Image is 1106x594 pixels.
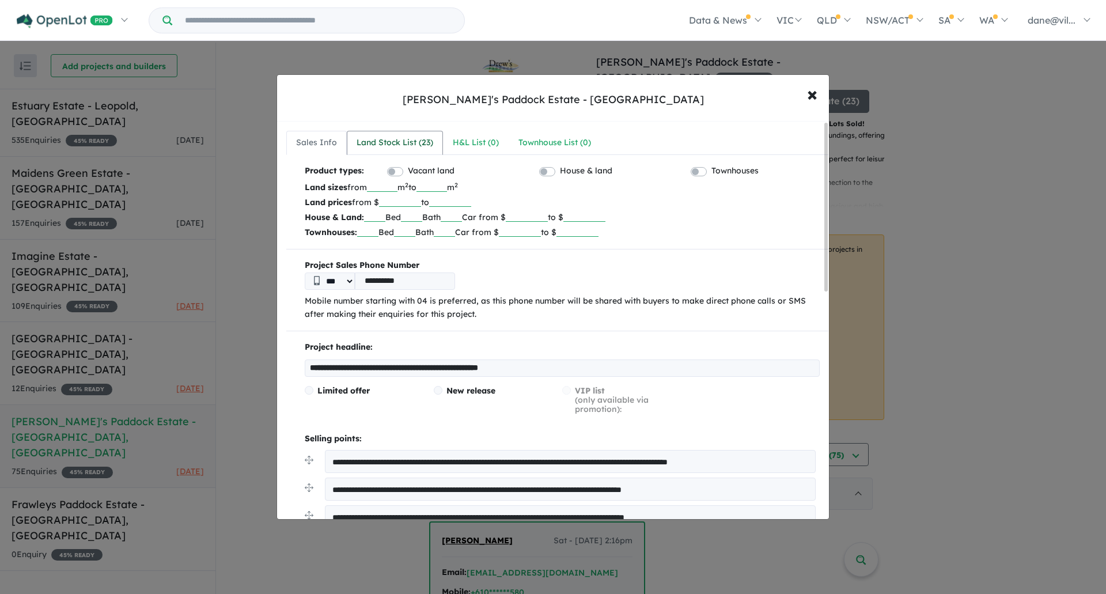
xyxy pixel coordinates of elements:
div: Townhouse List ( 0 ) [518,136,591,150]
div: Land Stock List ( 23 ) [357,136,433,150]
label: Vacant land [408,164,454,178]
div: H&L List ( 0 ) [453,136,499,150]
span: × [807,81,817,106]
p: Mobile number starting with 04 is preferred, as this phone number will be shared with buyers to m... [305,294,820,322]
p: Bed Bath Car from $ to $ [305,210,820,225]
div: Sales Info [296,136,337,150]
img: drag.svg [305,511,313,520]
img: drag.svg [305,456,313,464]
b: Product types: [305,164,364,180]
b: Project Sales Phone Number [305,259,820,273]
p: from $ to [305,195,820,210]
span: New release [446,385,495,396]
input: Try estate name, suburb, builder or developer [175,8,462,33]
span: dane@vil... [1028,14,1075,26]
p: Selling points: [305,432,820,446]
img: drag.svg [305,483,313,492]
div: [PERSON_NAME]'s Paddock Estate - [GEOGRAPHIC_DATA] [403,92,704,107]
b: House & Land: [305,212,364,222]
p: Bed Bath Car from $ to $ [305,225,820,240]
sup: 2 [405,181,408,189]
p: Project headline: [305,340,820,354]
span: Limited offer [317,385,370,396]
label: Townhouses [711,164,759,178]
p: from m to m [305,180,820,195]
b: Land sizes [305,182,347,192]
b: Townhouses: [305,227,357,237]
b: Land prices [305,197,352,207]
sup: 2 [454,181,458,189]
label: House & land [560,164,612,178]
img: Openlot PRO Logo White [17,14,113,28]
img: Phone icon [314,276,320,285]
